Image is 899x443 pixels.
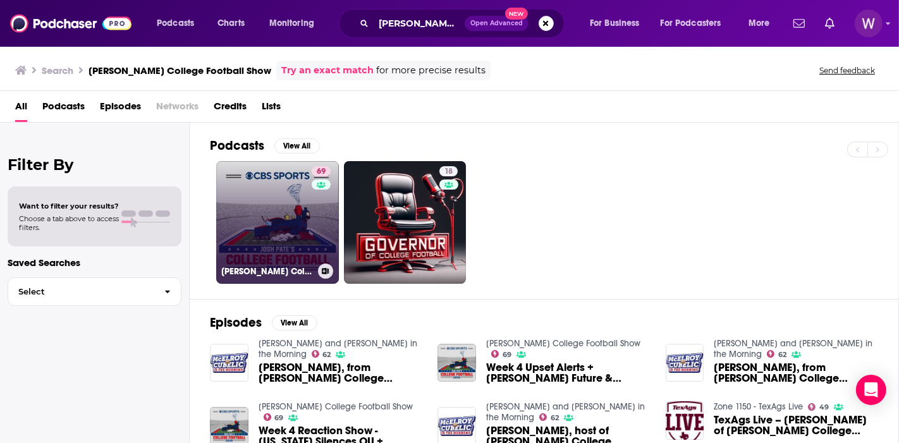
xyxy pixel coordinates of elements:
a: McElroy and Cubelic in the Morning [259,338,417,360]
button: open menu [148,13,211,33]
h2: Episodes [210,315,262,331]
span: 62 [322,352,331,358]
span: Choose a tab above to access filters. [19,214,119,232]
button: Select [8,277,181,306]
p: Saved Searches [8,257,181,269]
h3: Search [42,64,73,76]
a: Josh Pate, from Josh Pate's College Football show, tells McElroy & Cubelic why some teams don't h... [714,362,878,384]
a: Josh Pate, from Josh Pate's College Football Show, says why Texas is #1, if there are some must w... [259,362,423,384]
button: open menu [260,13,331,33]
span: [PERSON_NAME], from [PERSON_NAME] College Football Show, says why [US_STATE] is #1, if there are ... [259,362,423,384]
h2: Filter By [8,155,181,174]
a: Episodes [100,96,141,122]
span: 49 [819,404,829,410]
img: Week 4 Upset Alerts + Billy Napier's Future & Cole Cubelic Joins | Josh Pate’s College Football S... [437,344,476,382]
span: 62 [551,415,559,421]
a: 69 [312,166,331,176]
a: Show notifications dropdown [788,13,810,34]
a: Podcasts [42,96,85,122]
span: for more precise results [376,63,486,78]
a: EpisodesView All [210,315,317,331]
a: All [15,96,27,122]
button: Show profile menu [855,9,883,37]
h2: Podcasts [210,138,264,154]
a: McElroy and Cubelic in the Morning [714,338,872,360]
a: Show notifications dropdown [820,13,840,34]
button: View All [274,138,320,154]
span: Week 4 Upset Alerts + [PERSON_NAME] Future & [PERSON_NAME] Joins | [PERSON_NAME] College Football... [486,362,651,384]
a: Josh Pate's College Football Show [259,401,413,412]
span: Networks [156,96,199,122]
a: Week 4 Upset Alerts + Billy Napier's Future & Cole Cubelic Joins | Josh Pate’s College Football S... [486,362,651,384]
span: Select [8,288,154,296]
h3: [PERSON_NAME] College Football Show [221,266,313,277]
button: Open AdvancedNew [465,16,529,31]
button: open menu [581,13,656,33]
a: 62 [312,350,331,358]
span: Want to filter your results? [19,202,119,210]
span: For Business [590,15,640,32]
span: Open Advanced [470,20,523,27]
button: open menu [652,13,740,33]
a: 62 [767,350,786,358]
span: 69 [274,415,283,421]
a: Credits [214,96,247,122]
span: [PERSON_NAME], from [PERSON_NAME] College Football show, tells [PERSON_NAME] & [PERSON_NAME] why ... [714,362,878,384]
img: Josh Pate, from Josh Pate's College Football show, tells McElroy & Cubelic why some teams don't h... [666,344,704,382]
div: Open Intercom Messenger [856,375,886,405]
button: View All [272,315,317,331]
span: For Podcasters [661,15,721,32]
a: 18 [344,161,467,284]
div: Search podcasts, credits, & more... [351,9,577,38]
img: Josh Pate, from Josh Pate's College Football Show, says why Texas is #1, if there are some must w... [210,344,248,382]
img: Podchaser - Follow, Share and Rate Podcasts [10,11,131,35]
img: User Profile [855,9,883,37]
a: McElroy and Cubelic in the Morning [486,401,645,423]
span: Podcasts [157,15,194,32]
img: TexAgs Live – Josh Pate of Josh Pate’s College Football Show + Jamie Morrison, Head Aggie Volleyb... [666,401,704,440]
h3: [PERSON_NAME] College Football Show [89,64,271,76]
a: 18 [439,166,458,176]
a: TexAgs Live – Josh Pate of Josh Pate’s College Football Show + Jamie Morrison, Head Aggie Volleyb... [714,415,878,436]
a: 69[PERSON_NAME] College Football Show [216,161,339,284]
span: Charts [217,15,245,32]
a: Lists [262,96,281,122]
a: Charts [209,13,252,33]
a: 69 [491,350,511,358]
span: 62 [778,352,786,358]
span: New [505,8,528,20]
span: Logged in as williammwhite [855,9,883,37]
a: 62 [539,413,559,421]
a: 69 [264,413,284,421]
a: Try an exact match [281,63,374,78]
span: 69 [503,352,511,358]
span: 69 [317,166,326,178]
button: Send feedback [816,65,879,76]
a: PodcastsView All [210,138,320,154]
span: TexAgs Live – [PERSON_NAME] of [PERSON_NAME] College Football Show + [PERSON_NAME], Head [PERSON_... [714,415,878,436]
a: Josh Pate's College Football Show [486,338,640,349]
input: Search podcasts, credits, & more... [374,13,465,33]
span: Monitoring [269,15,314,32]
a: Zone 1150 - TexAgs Live [714,401,803,412]
button: open menu [740,13,786,33]
span: More [749,15,770,32]
span: 18 [444,166,453,178]
a: 49 [808,403,829,411]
